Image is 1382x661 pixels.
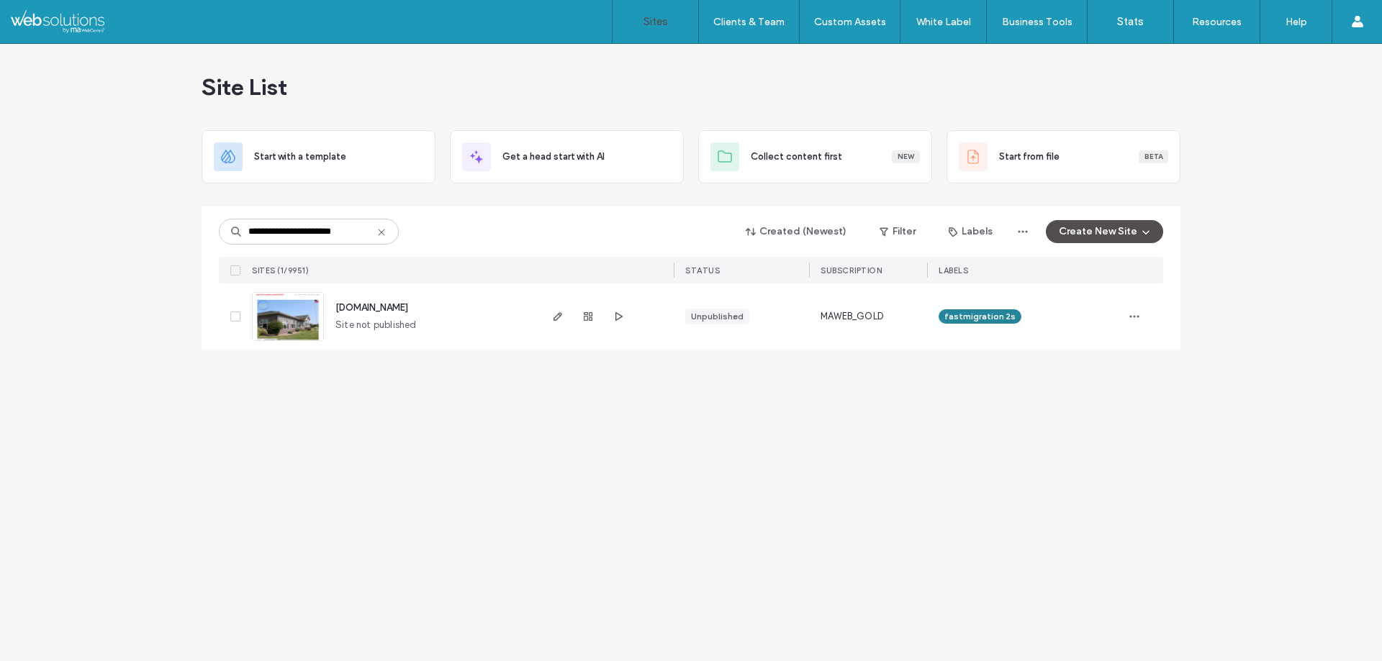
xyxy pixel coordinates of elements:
[865,220,930,243] button: Filter
[1192,16,1242,28] label: Resources
[254,150,346,164] span: Start with a template
[502,150,605,164] span: Get a head start with AI
[32,10,62,23] span: Help
[999,150,1060,164] span: Start from file
[450,130,684,183] div: Get a head start with AI
[1117,15,1144,28] label: Stats
[944,310,1016,323] span: fastmigration 2s
[892,150,920,163] div: New
[821,265,882,275] span: SUBSCRIPTION
[202,130,435,183] div: Start with a template
[936,220,1006,243] button: Labels
[1286,16,1307,28] label: Help
[916,16,971,28] label: White Label
[733,220,859,243] button: Created (Newest)
[685,265,720,275] span: STATUS
[202,73,287,101] span: Site List
[691,310,744,323] div: Unpublished
[713,16,785,28] label: Clients & Team
[698,130,932,183] div: Collect content firstNew
[252,265,309,275] span: SITES (1/9951)
[1002,16,1072,28] label: Business Tools
[1046,220,1163,243] button: Create New Site
[335,318,417,332] span: Site not published
[335,302,408,313] a: [DOMAIN_NAME]
[821,309,883,324] span: MAWEB_GOLD
[814,16,886,28] label: Custom Assets
[751,150,842,164] span: Collect content first
[643,15,668,28] label: Sites
[939,265,968,275] span: LABELS
[947,130,1180,183] div: Start from fileBeta
[1139,150,1168,163] div: Beta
